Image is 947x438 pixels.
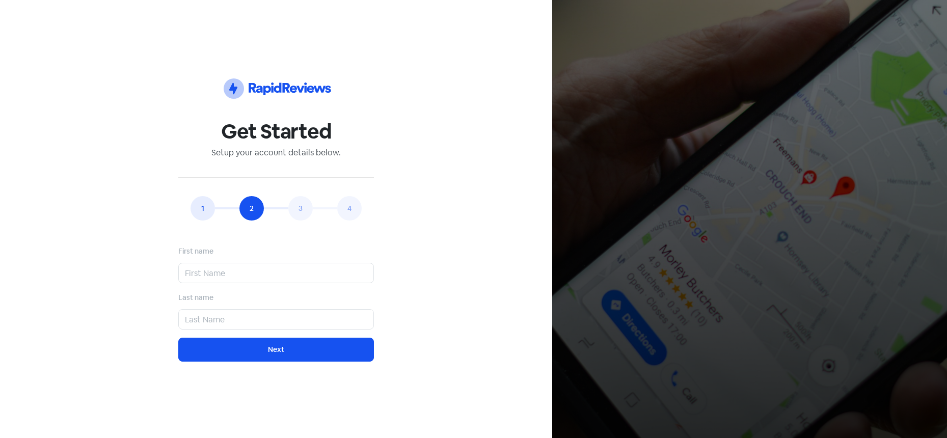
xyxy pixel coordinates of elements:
h1: Get Started [178,119,374,144]
input: Last Name [178,309,374,330]
button: Next [178,338,374,362]
a: 4 [337,196,362,221]
label: First name [178,246,213,257]
a: 2 [239,196,264,221]
input: First Name [178,263,374,283]
a: 1 [191,196,215,221]
a: 3 [288,196,313,221]
label: Last name [178,292,213,303]
span: Setup your account details below. [211,147,341,158]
